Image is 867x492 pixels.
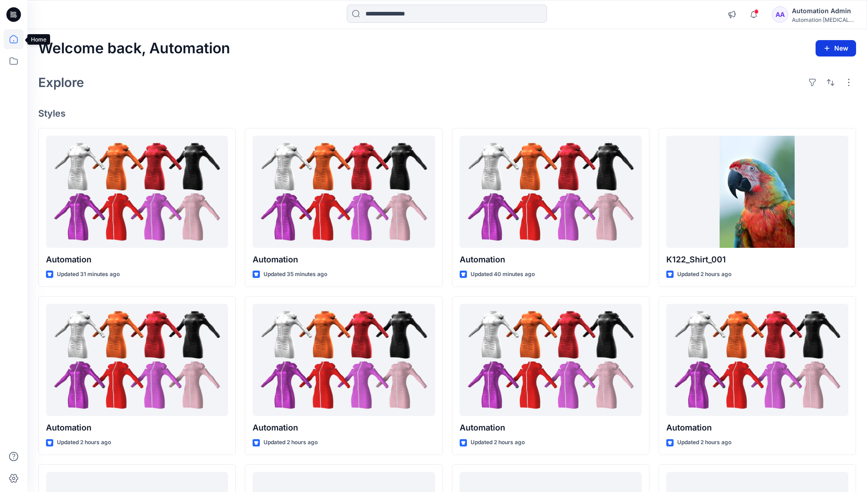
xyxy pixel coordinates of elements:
[471,270,535,279] p: Updated 40 minutes ago
[264,270,327,279] p: Updated 35 minutes ago
[772,6,788,23] div: AA
[46,253,228,266] p: Automation
[792,5,856,16] div: Automation Admin
[677,270,731,279] p: Updated 2 hours ago
[792,16,856,23] div: Automation [MEDICAL_DATA]...
[46,421,228,434] p: Automation
[38,108,856,119] h4: Styles
[666,304,848,416] a: Automation
[471,438,525,447] p: Updated 2 hours ago
[666,136,848,248] a: K122_Shirt_001
[253,421,435,434] p: Automation
[677,438,731,447] p: Updated 2 hours ago
[57,438,111,447] p: Updated 2 hours ago
[816,40,856,56] button: New
[38,40,230,57] h2: Welcome back, Automation
[264,438,318,447] p: Updated 2 hours ago
[253,136,435,248] a: Automation
[460,136,642,248] a: Automation
[38,75,84,90] h2: Explore
[460,253,642,266] p: Automation
[46,136,228,248] a: Automation
[253,253,435,266] p: Automation
[460,421,642,434] p: Automation
[253,304,435,416] a: Automation
[666,253,848,266] p: K122_Shirt_001
[57,270,120,279] p: Updated 31 minutes ago
[666,421,848,434] p: Automation
[460,304,642,416] a: Automation
[46,304,228,416] a: Automation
